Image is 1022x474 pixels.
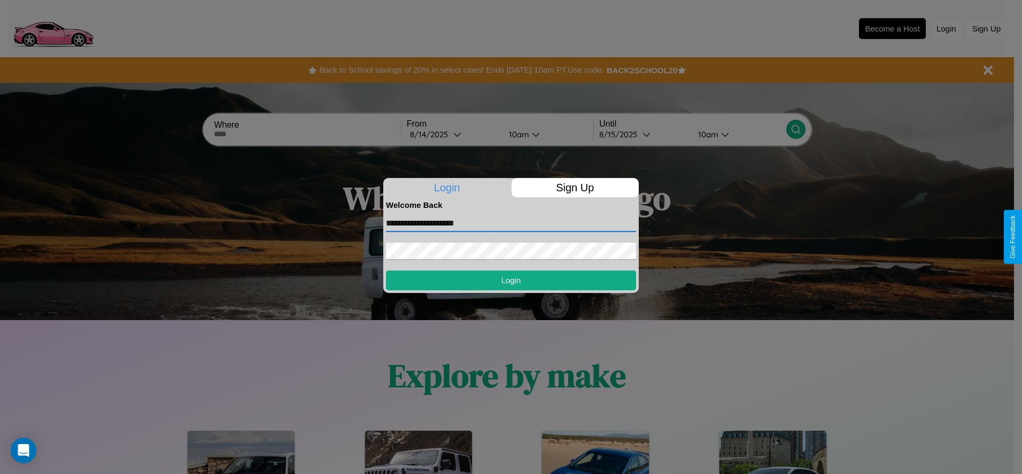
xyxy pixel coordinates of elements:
[512,178,639,197] p: Sign Up
[1009,215,1017,259] div: Give Feedback
[11,438,36,463] div: Open Intercom Messenger
[386,200,636,209] h4: Welcome Back
[386,270,636,290] button: Login
[383,178,511,197] p: Login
